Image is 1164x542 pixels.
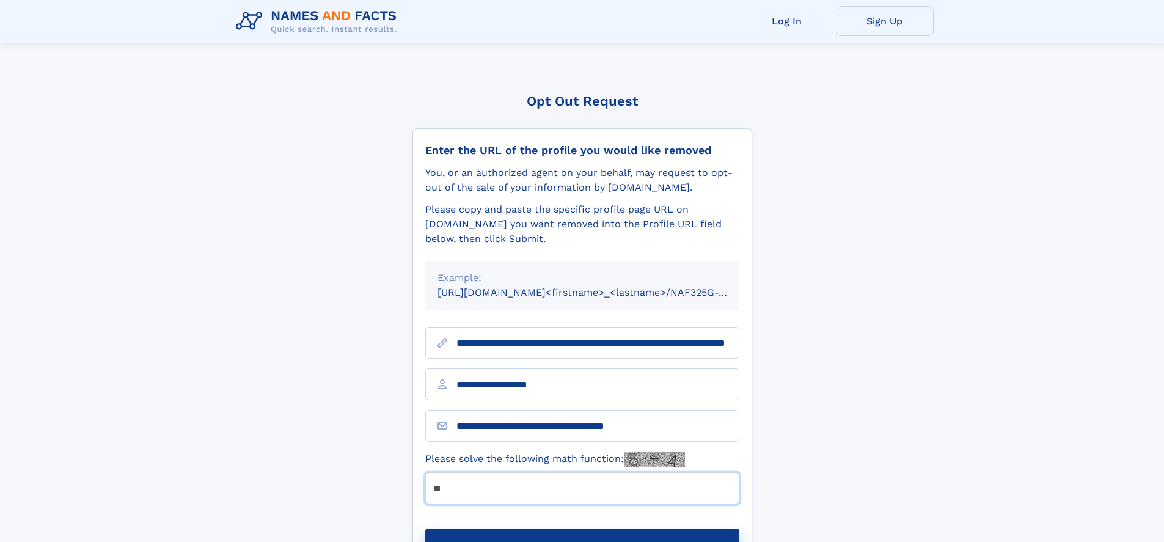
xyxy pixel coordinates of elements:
[412,93,752,109] div: Opt Out Request
[425,452,685,467] label: Please solve the following math function:
[425,202,739,246] div: Please copy and paste the specific profile page URL on [DOMAIN_NAME] you want removed into the Pr...
[425,166,739,195] div: You, or an authorized agent on your behalf, may request to opt-out of the sale of your informatio...
[437,271,727,285] div: Example:
[437,287,763,298] small: [URL][DOMAIN_NAME]<firstname>_<lastname>/NAF325G-xxxxxxxx
[836,6,934,36] a: Sign Up
[738,6,836,36] a: Log In
[425,144,739,157] div: Enter the URL of the profile you would like removed
[231,5,407,38] img: Logo Names and Facts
